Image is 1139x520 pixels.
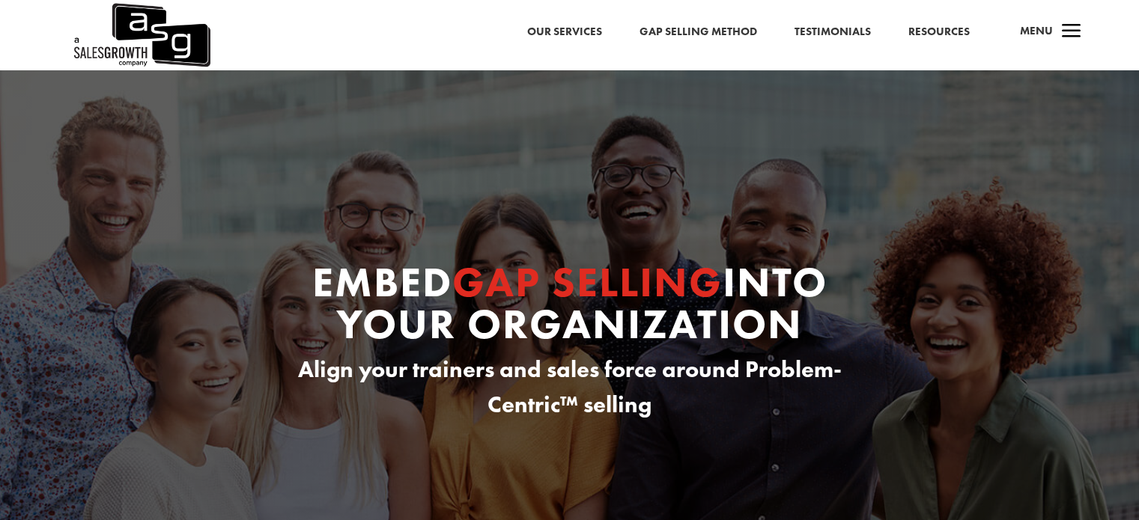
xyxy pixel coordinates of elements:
[263,352,877,429] h3: Align your trainers and sales force around Problem-Centric™ selling
[527,22,602,42] a: Our Services
[1057,17,1087,47] span: a
[452,255,723,309] span: Gap Selling
[640,22,757,42] a: Gap Selling Method
[263,261,877,352] h1: Embed Into Your Organization
[1020,23,1053,38] span: Menu
[908,22,970,42] a: Resources
[795,22,871,42] a: Testimonials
